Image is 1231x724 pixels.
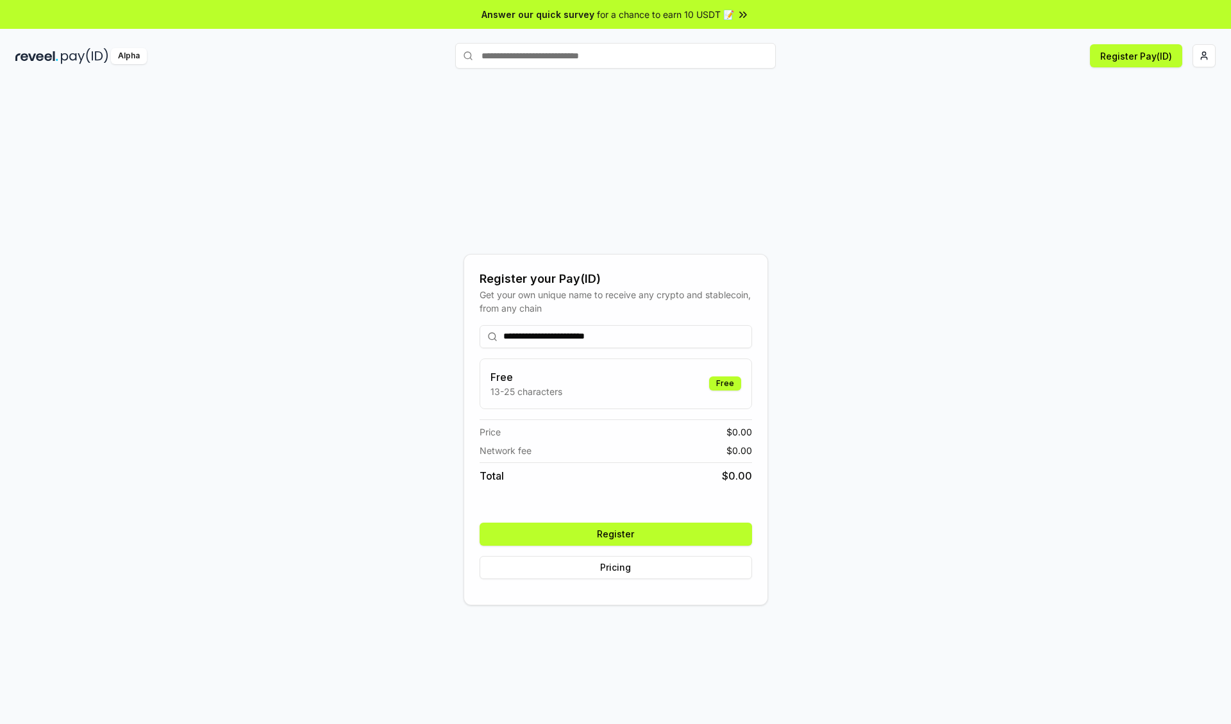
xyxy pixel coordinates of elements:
[1090,44,1182,67] button: Register Pay(ID)
[480,556,752,579] button: Pricing
[480,523,752,546] button: Register
[482,8,594,21] span: Answer our quick survey
[490,369,562,385] h3: Free
[726,425,752,439] span: $ 0.00
[480,468,504,484] span: Total
[15,48,58,64] img: reveel_dark
[480,444,532,457] span: Network fee
[480,270,752,288] div: Register your Pay(ID)
[726,444,752,457] span: $ 0.00
[480,288,752,315] div: Get your own unique name to receive any crypto and stablecoin, from any chain
[709,376,741,391] div: Free
[61,48,108,64] img: pay_id
[480,425,501,439] span: Price
[722,468,752,484] span: $ 0.00
[490,385,562,398] p: 13-25 characters
[597,8,734,21] span: for a chance to earn 10 USDT 📝
[111,48,147,64] div: Alpha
